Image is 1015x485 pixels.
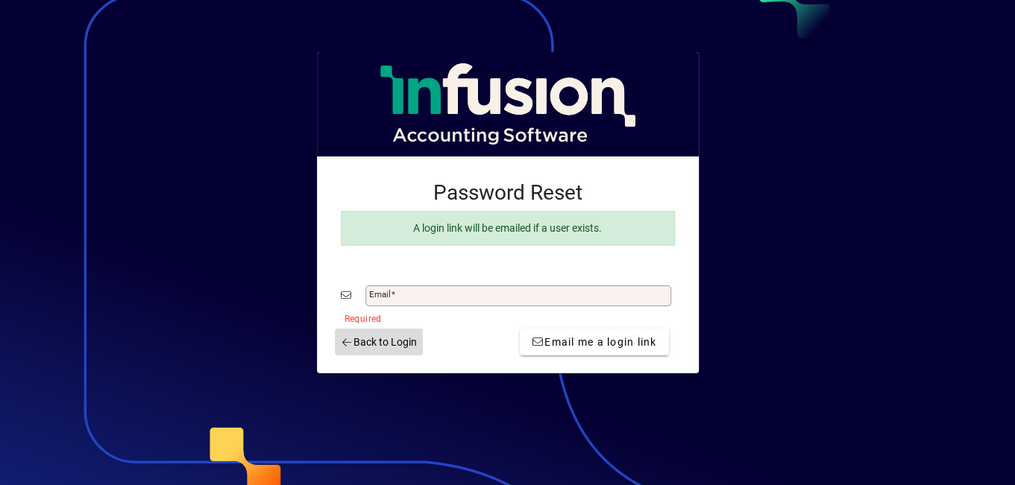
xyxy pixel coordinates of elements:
[369,289,391,299] mat-label: Email
[345,310,663,326] mat-error: Required
[341,335,418,350] span: Back to Login
[532,335,657,350] span: Email me a login link
[341,180,675,206] h2: Password Reset
[335,329,424,355] a: Back to Login
[341,211,675,246] div: A login link will be emailed if a user exists.
[520,329,669,355] button: Email me a login link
